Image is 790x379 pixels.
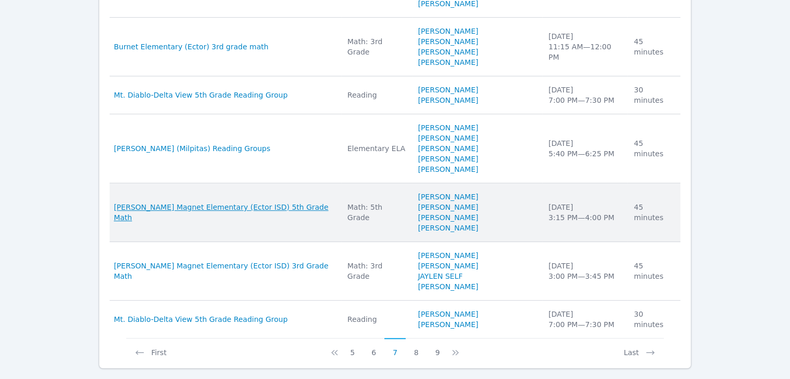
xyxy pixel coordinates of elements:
[110,76,680,114] tr: Mt. Diablo-Delta View 5th Grade Reading GroupReading[PERSON_NAME][PERSON_NAME][DATE]7:00 PM—7:30 ...
[114,314,288,324] a: Mt. Diablo-Delta View 5th Grade Reading Group
[418,36,478,47] a: [PERSON_NAME]
[347,143,406,154] div: Elementary ELA
[418,212,478,223] a: [PERSON_NAME]
[347,314,406,324] div: Reading
[548,85,621,105] div: [DATE] 7:00 PM — 7:30 PM
[347,261,406,281] div: Math: 3rd Grade
[418,85,478,95] a: [PERSON_NAME]
[418,223,478,233] a: [PERSON_NAME]
[418,202,478,212] a: [PERSON_NAME]
[418,95,478,105] a: [PERSON_NAME]
[418,192,478,202] a: [PERSON_NAME]
[418,123,478,133] a: [PERSON_NAME]
[342,338,363,358] button: 5
[418,319,478,330] a: [PERSON_NAME]
[615,338,664,358] button: Last
[110,183,680,242] tr: [PERSON_NAME] Magnet Elementary (Ector ISD) 5th Grade MathMath: 5th Grade[PERSON_NAME][PERSON_NAM...
[548,31,621,62] div: [DATE] 11:15 AM — 12:00 PM
[114,90,288,100] a: Mt. Diablo-Delta View 5th Grade Reading Group
[110,114,680,183] tr: [PERSON_NAME] (Milpitas) Reading GroupsElementary ELA[PERSON_NAME][PERSON_NAME][PERSON_NAME] [PER...
[126,338,175,358] button: First
[418,271,463,281] a: JAYLEN SELF
[418,281,478,292] a: [PERSON_NAME]
[110,301,680,338] tr: Mt. Diablo-Delta View 5th Grade Reading GroupReading[PERSON_NAME][PERSON_NAME][DATE]7:00 PM—7:30 ...
[418,133,478,143] a: [PERSON_NAME]
[634,202,674,223] div: 45 minutes
[548,261,621,281] div: [DATE] 3:00 PM — 3:45 PM
[548,202,621,223] div: [DATE] 3:15 PM — 4:00 PM
[634,138,674,159] div: 45 minutes
[418,261,478,271] a: [PERSON_NAME]
[418,26,478,36] a: [PERSON_NAME]
[114,202,335,223] a: [PERSON_NAME] Magnet Elementary (Ector ISD) 5th Grade Math
[406,338,427,358] button: 8
[634,85,674,105] div: 30 minutes
[418,143,536,164] a: [PERSON_NAME] [PERSON_NAME]
[418,250,478,261] a: [PERSON_NAME]
[347,90,406,100] div: Reading
[548,309,621,330] div: [DATE] 7:00 PM — 7:30 PM
[418,164,478,174] a: [PERSON_NAME]
[110,242,680,301] tr: [PERSON_NAME] Magnet Elementary (Ector ISD) 3rd Grade MathMath: 3rd Grade[PERSON_NAME][PERSON_NAM...
[634,36,674,57] div: 45 minutes
[427,338,448,358] button: 9
[363,338,384,358] button: 6
[384,338,406,358] button: 7
[114,143,270,154] a: [PERSON_NAME] (Milpitas) Reading Groups
[634,261,674,281] div: 45 minutes
[347,36,406,57] div: Math: 3rd Grade
[418,57,478,67] a: [PERSON_NAME]
[114,261,335,281] a: [PERSON_NAME] Magnet Elementary (Ector ISD) 3rd Grade Math
[418,47,478,57] a: [PERSON_NAME]
[548,138,621,159] div: [DATE] 5:40 PM — 6:25 PM
[110,18,680,76] tr: Burnet Elementary (Ector) 3rd grade mathMath: 3rd Grade[PERSON_NAME][PERSON_NAME][PERSON_NAME][PE...
[347,202,406,223] div: Math: 5th Grade
[114,42,269,52] a: Burnet Elementary (Ector) 3rd grade math
[418,309,478,319] a: [PERSON_NAME]
[634,309,674,330] div: 30 minutes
